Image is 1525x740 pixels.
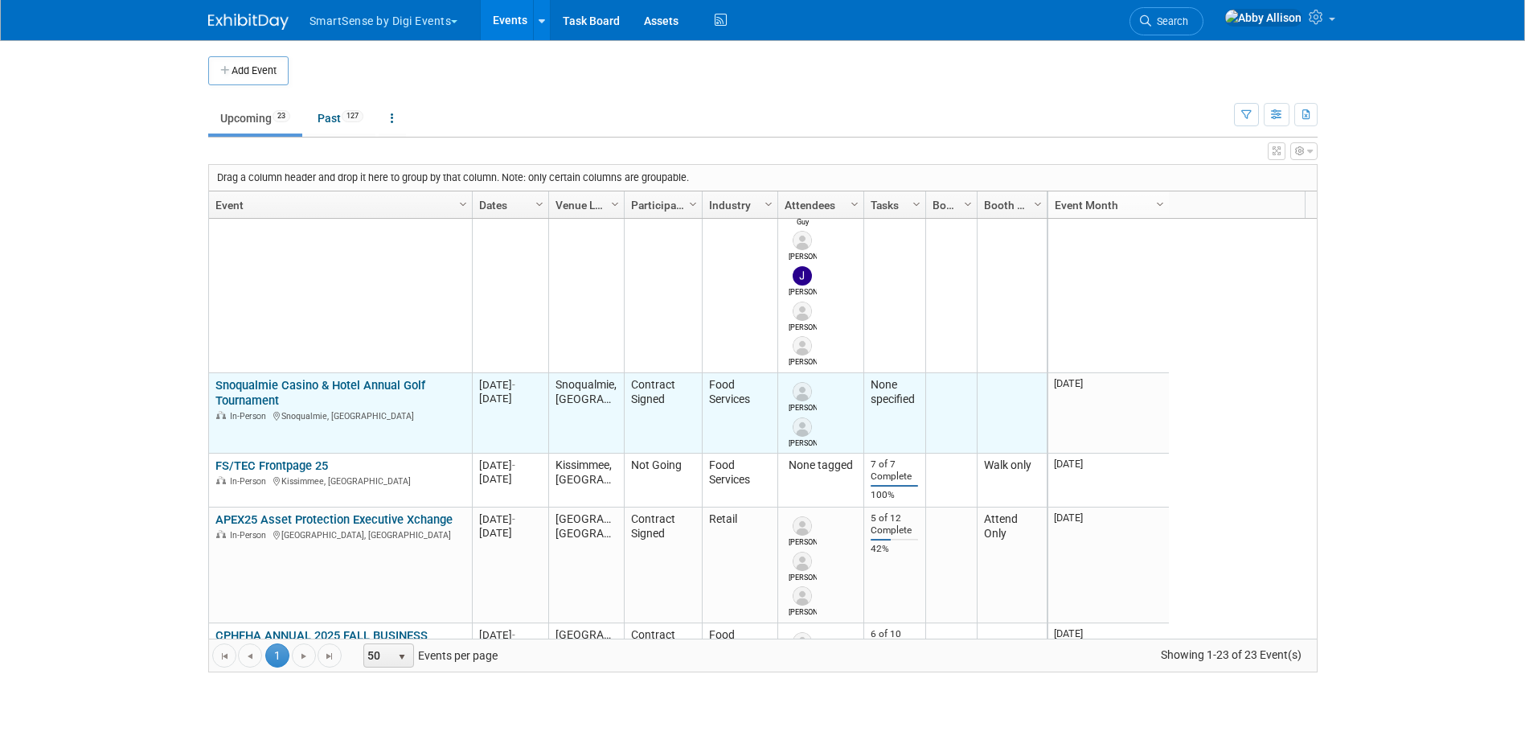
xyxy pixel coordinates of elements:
[624,373,702,454] td: Contract Signed
[871,489,918,501] div: 100%
[512,513,515,525] span: -
[216,411,226,419] img: In-Person Event
[244,650,256,663] span: Go to the previous page
[479,628,541,642] div: [DATE]
[1031,198,1044,211] span: Column Settings
[548,623,624,704] td: [GEOGRAPHIC_DATA], [GEOGRAPHIC_DATA]
[1048,508,1169,623] td: [DATE]
[364,644,391,667] span: 50
[762,198,775,211] span: Column Settings
[218,650,231,663] span: Go to the first page
[871,628,918,652] div: 6 of 10 Complete
[848,198,861,211] span: Column Settings
[1151,191,1169,216] a: Column Settings
[793,336,812,356] img: Alex Yang
[871,191,915,219] a: Tasks
[457,198,469,211] span: Column Settings
[555,191,613,219] a: Venue Location
[785,191,853,219] a: Attendees
[709,191,767,219] a: Industry
[789,437,817,449] div: Marc McMahon
[548,152,624,373] td: [GEOGRAPHIC_DATA], [GEOGRAPHIC_DATA]
[624,508,702,623] td: Contract Signed
[793,632,812,652] img: Jim Lewis
[702,373,777,454] td: Food Services
[216,530,226,538] img: In-Person Event
[789,356,817,368] div: Alex Yang
[984,191,1036,219] a: Booth Number
[1224,9,1302,27] img: Abby Allison
[959,191,977,216] a: Column Settings
[1154,198,1166,211] span: Column Settings
[479,458,541,472] div: [DATE]
[512,629,515,641] span: -
[977,454,1047,508] td: Walk only
[479,378,541,392] div: [DATE]
[215,191,461,219] a: Event
[230,411,271,421] span: In-Person
[624,152,702,373] td: Contract Signed
[479,512,541,526] div: [DATE]
[871,458,918,483] div: 7 of 7 Complete
[631,191,691,219] a: Participation
[871,378,918,407] div: None specified
[209,165,1317,191] div: Drag a column header and drop it here to group by that column. Note: only certain columns are gro...
[702,508,777,623] td: Retail
[479,526,541,540] div: [DATE]
[789,250,817,262] div: Driscoll Jason
[215,474,465,487] div: Kissimmee, [GEOGRAPHIC_DATA]
[789,571,817,583] div: Alex Yang
[323,650,336,663] span: Go to the last page
[793,231,812,250] img: Driscoll Jason
[212,643,236,668] a: Go to the first page
[216,476,226,484] img: In-Person Event
[1151,15,1188,27] span: Search
[684,191,702,216] a: Column Settings
[789,536,817,548] div: Fran Tasker
[1029,191,1047,216] a: Column Settings
[208,56,289,85] button: Add Event
[702,623,777,704] td: Food Services
[318,643,342,668] a: Go to the last page
[1048,623,1169,704] td: [DATE]
[1048,152,1169,373] td: [DATE]
[215,378,425,408] a: Snoqualmie Casino & Hotel Annual Golf Tournament
[215,458,328,473] a: FS/TEC Frontpage 25
[609,198,621,211] span: Column Settings
[1055,191,1158,219] a: Event Month
[624,623,702,704] td: Contract Signed
[977,152,1047,373] td: 1006
[793,417,812,437] img: Marc McMahon
[548,454,624,508] td: Kissimmee, [GEOGRAPHIC_DATA]
[479,191,538,219] a: Dates
[479,472,541,486] div: [DATE]
[624,454,702,508] td: Not Going
[292,643,316,668] a: Go to the next page
[297,650,310,663] span: Go to the next page
[789,606,817,618] div: Sara Kaster
[606,191,624,216] a: Column Settings
[793,552,812,571] img: Alex Yang
[933,191,966,219] a: Booth Size
[793,302,812,321] img: Michele Kimmet
[702,152,777,373] td: Retail Pharma
[512,379,515,391] span: -
[230,476,271,487] span: In-Person
[1129,7,1203,35] a: Search
[871,512,918,536] div: 5 of 12 Complete
[396,651,408,664] span: select
[1048,454,1169,508] td: [DATE]
[215,528,465,541] div: [GEOGRAPHIC_DATA], [GEOGRAPHIC_DATA]
[479,392,541,405] div: [DATE]
[977,508,1047,623] td: Attend Only
[871,543,918,555] div: 42%
[925,152,977,373] td: 10x30
[846,191,863,216] a: Column Settings
[238,643,262,668] a: Go to the previous page
[208,103,302,134] a: Upcoming23
[342,110,363,122] span: 127
[785,458,856,473] div: None tagged
[305,103,375,134] a: Past127
[531,191,548,216] a: Column Settings
[789,401,817,413] div: Sara Kaster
